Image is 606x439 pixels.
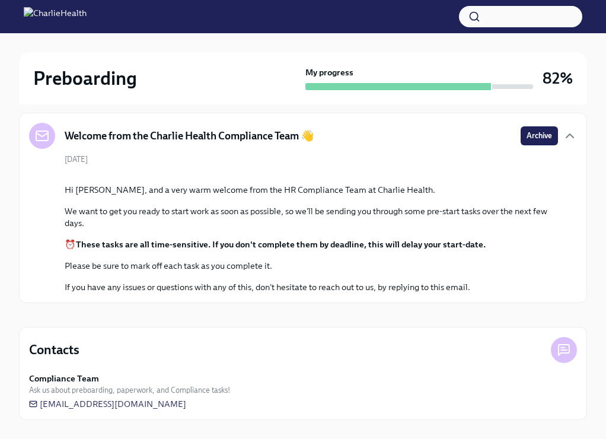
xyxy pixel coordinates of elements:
[65,154,88,165] span: [DATE]
[65,129,314,143] h5: Welcome from the Charlie Health Compliance Team 👋
[29,373,99,384] strong: Compliance Team
[29,341,79,359] h4: Contacts
[76,239,486,250] strong: These tasks are all time-sensitive. If you don't complete them by deadline, this will delay your ...
[29,398,186,410] a: [EMAIL_ADDRESS][DOMAIN_NAME]
[65,205,558,229] p: We want to get you ready to start work as soon as possible, so we'll be sending you through some ...
[65,238,558,250] p: ⏰
[33,66,137,90] h2: Preboarding
[65,281,558,293] p: If you have any issues or questions with any of this, don't hesitate to reach out to us, by reply...
[521,126,558,145] button: Archive
[543,68,573,89] h3: 82%
[305,66,353,78] strong: My progress
[24,7,87,26] img: CharlieHealth
[527,130,552,142] span: Archive
[65,260,558,272] p: Please be sure to mark off each task as you complete it.
[65,184,558,196] p: Hi [PERSON_NAME], and a very warm welcome from the HR Compliance Team at Charlie Health.
[29,384,230,396] span: Ask us about preboarding, paperwork, and Compliance tasks!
